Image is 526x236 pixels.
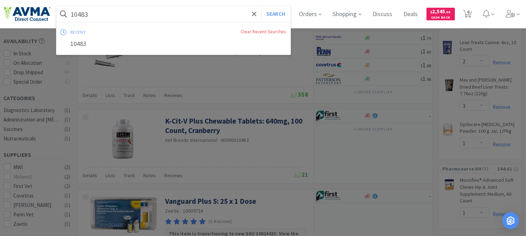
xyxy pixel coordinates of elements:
input: Search by item, sku, manufacturer, ingredient, size... [56,6,291,22]
img: e4e33dab9f054f5782a47901c742baa9_102.png [4,7,50,21]
span: Cash Back [431,16,451,20]
span: 2,545 [431,8,451,15]
div: Open Intercom Messenger [502,212,519,229]
button: Search [261,6,290,22]
div: recent [70,27,163,37]
a: Clear Recent Searches [241,29,286,35]
span: . 58 [445,10,451,14]
a: 6 [460,12,475,18]
a: Deals [401,11,421,18]
a: Discuss [370,11,395,18]
span: $ [431,10,432,14]
a: $2,545.58Cash Back [426,5,455,23]
div: 10483 [56,37,291,50]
